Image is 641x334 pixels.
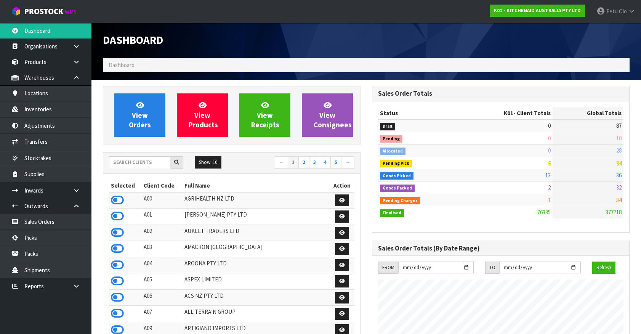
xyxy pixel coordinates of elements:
[380,185,415,192] span: Goods Packed
[616,172,622,179] span: 36
[378,107,459,119] th: Status
[606,8,618,15] span: Fetu
[142,273,183,290] td: A05
[142,180,183,192] th: Client Code
[378,245,623,252] h3: Sales Order Totals (By Date Range)
[251,101,279,129] span: View Receipts
[619,8,627,15] span: Olo
[616,122,622,129] span: 87
[142,225,183,241] td: A02
[183,192,330,209] td: AGRIHEALTH NZ LTD
[302,93,353,137] a: ViewConsignees
[275,156,288,169] a: ←
[142,289,183,306] td: A06
[553,107,623,119] th: Global Totals
[616,159,622,167] span: 94
[378,262,398,274] div: FROM
[183,209,330,225] td: [PERSON_NAME] PTY LTD
[195,156,221,169] button: Show: 10
[548,196,551,204] span: 1
[616,147,622,154] span: 28
[490,5,585,17] a: K01 - KITCHENAID AUSTRALIA PTY LTD
[109,180,142,192] th: Selected
[183,306,330,322] td: ALL TERRAIN GROUP
[142,306,183,322] td: A07
[548,147,551,154] span: 0
[309,156,320,169] a: 3
[504,109,513,117] span: K01
[109,156,170,168] input: Search clients
[330,156,341,169] a: 5
[548,184,551,191] span: 2
[592,262,615,274] button: Refresh
[142,241,183,257] td: A03
[548,135,551,142] span: 0
[548,159,551,167] span: 6
[183,273,330,290] td: ASPEX LIMITED
[177,93,228,137] a: ViewProducts
[378,90,623,97] h3: Sales Order Totals
[494,7,581,14] strong: K01 - KITCHENAID AUSTRALIA PTY LTD
[189,101,218,129] span: View Products
[288,156,299,169] a: 1
[606,209,622,216] span: 377718
[380,160,412,167] span: Pending Pick
[142,192,183,209] td: A00
[380,123,395,130] span: Draft
[114,93,165,137] a: ViewOrders
[548,122,551,129] span: 0
[298,156,309,169] a: 2
[380,148,405,155] span: Allocated
[183,180,330,192] th: Full Name
[237,156,354,170] nav: Page navigation
[320,156,331,169] a: 4
[314,101,352,129] span: View Consignees
[616,135,622,142] span: 10
[537,209,551,216] span: 76335
[341,156,354,169] a: →
[142,257,183,273] td: A04
[545,172,551,179] span: 13
[11,6,21,16] img: cube-alt.png
[183,225,330,241] td: AUKLET TRADERS LTD
[380,135,402,143] span: Pending
[103,33,163,47] span: Dashboard
[380,172,413,180] span: Goods Picked
[380,197,420,205] span: Pending Charges
[109,61,135,69] span: Dashboard
[129,101,151,129] span: View Orders
[24,6,63,16] span: ProStock
[183,289,330,306] td: ACS NZ PTY LTD
[239,93,290,137] a: ViewReceipts
[380,209,404,217] span: Finalised
[65,8,77,16] small: WMS
[183,241,330,257] td: AMACRON [GEOGRAPHIC_DATA]
[485,262,499,274] div: TO
[142,209,183,225] td: A01
[616,196,622,204] span: 34
[330,180,354,192] th: Action
[183,257,330,273] td: AROONA PTY LTD
[616,184,622,191] span: 32
[459,107,553,119] th: - Client Totals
